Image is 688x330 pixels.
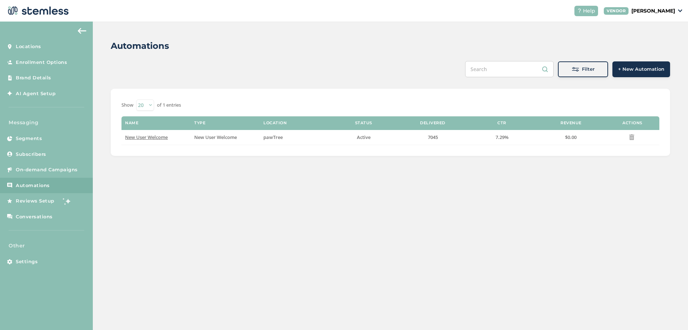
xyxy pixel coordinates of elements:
[6,4,69,18] img: logo-dark-0685b13c.svg
[16,166,78,173] span: On-demand Campaigns
[16,59,67,66] span: Enrollment Options
[652,296,688,330] iframe: Chat Widget
[16,151,46,158] span: Subscribers
[16,90,56,97] span: AI Agent Setup
[60,194,74,208] img: glitter-stars-b7820f95.gif
[577,9,582,13] img: icon-help-white-03924b79.svg
[111,39,169,52] h2: Automations
[618,66,664,73] span: + New Automation
[631,7,675,15] p: [PERSON_NAME]
[16,74,51,82] span: Brand Details
[16,213,53,220] span: Conversations
[583,7,595,15] span: Help
[612,61,670,77] button: + New Automation
[678,9,682,12] img: icon_down-arrow-small-66adaf34.svg
[465,61,554,77] input: Search
[16,258,38,265] span: Settings
[16,43,41,50] span: Locations
[16,135,42,142] span: Segments
[582,66,594,73] span: Filter
[16,182,50,189] span: Automations
[558,61,608,77] button: Filter
[16,197,54,205] span: Reviews Setup
[78,28,86,34] img: icon-arrow-back-accent-c549486e.svg
[604,7,629,15] div: VENDOR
